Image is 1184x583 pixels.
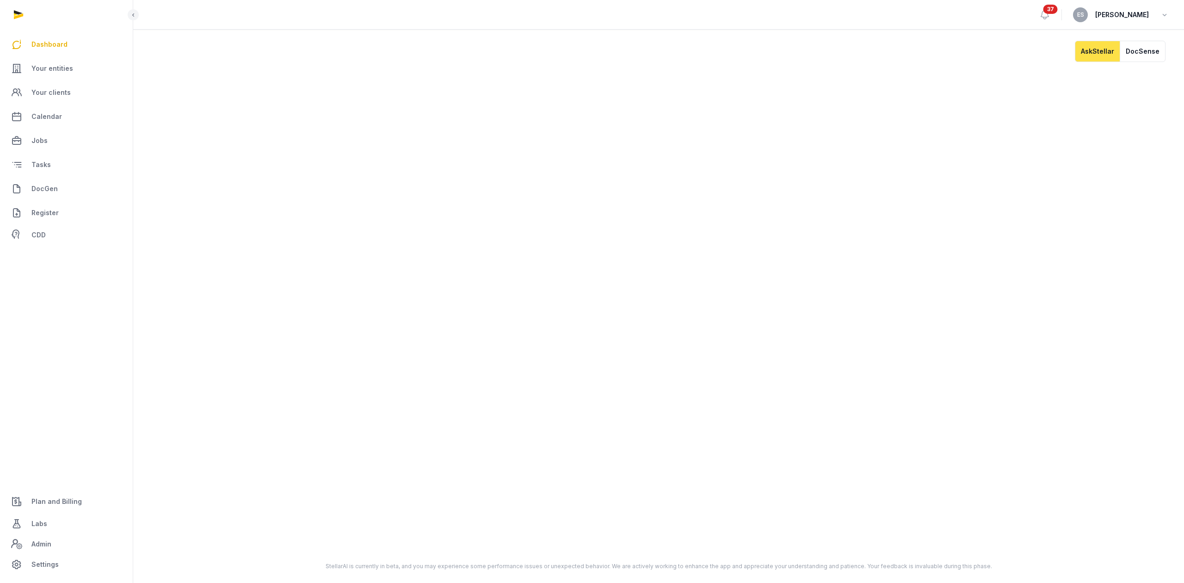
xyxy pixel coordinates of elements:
[7,226,125,244] a: CDD
[31,207,59,218] span: Register
[31,229,46,241] span: CDD
[1075,41,1120,62] button: AskStellar
[7,57,125,80] a: Your entities
[31,559,59,570] span: Settings
[31,496,82,507] span: Plan and Billing
[7,81,125,104] a: Your clients
[31,87,71,98] span: Your clients
[7,513,125,535] a: Labs
[7,33,125,56] a: Dashboard
[31,518,47,529] span: Labs
[31,111,62,122] span: Calendar
[7,130,125,152] a: Jobs
[31,539,51,550] span: Admin
[31,39,68,50] span: Dashboard
[238,563,1079,570] div: StellarAI is currently in beta, and you may experience some performance issues or unexpected beha...
[7,553,125,576] a: Settings
[7,535,125,553] a: Admin
[7,490,125,513] a: Plan and Billing
[31,159,51,170] span: Tasks
[1095,9,1149,20] span: [PERSON_NAME]
[7,154,125,176] a: Tasks
[1077,12,1084,18] span: ES
[31,135,48,146] span: Jobs
[31,183,58,194] span: DocGen
[1120,41,1165,62] button: DocSense
[1043,5,1058,14] span: 37
[1073,7,1088,22] button: ES
[7,178,125,200] a: DocGen
[7,202,125,224] a: Register
[7,105,125,128] a: Calendar
[31,63,73,74] span: Your entities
